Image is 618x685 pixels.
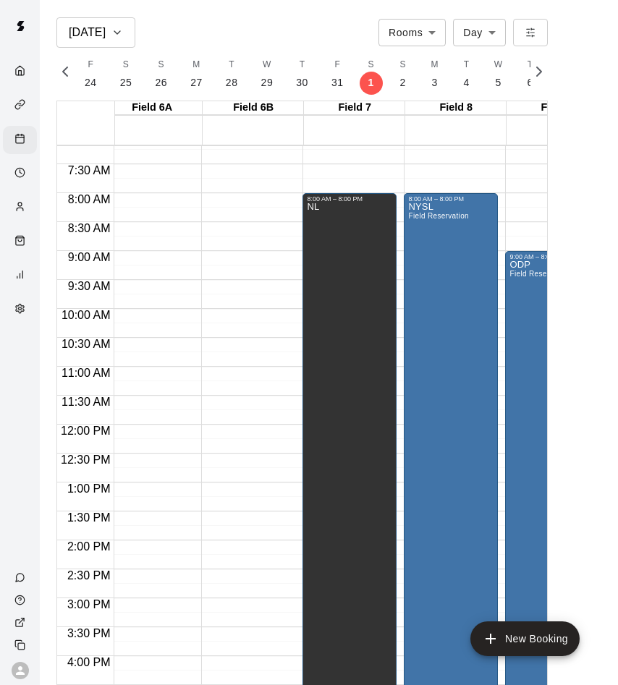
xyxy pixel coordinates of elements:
[527,75,533,90] p: 6
[64,164,114,176] span: 7:30 AM
[495,75,501,90] p: 5
[3,566,40,589] a: Contact Us
[158,58,164,72] span: S
[88,58,94,72] span: F
[56,17,135,48] button: [DATE]
[214,54,250,95] button: T28
[155,75,167,90] p: 26
[3,589,40,611] a: Visit help center
[143,54,179,95] button: S26
[464,58,470,72] span: T
[69,22,106,43] h6: [DATE]
[85,75,97,90] p: 24
[3,634,40,656] div: Copy public page link
[64,251,114,263] span: 9:00 AM
[320,54,355,95] button: F31
[399,58,405,72] span: S
[229,58,234,72] span: T
[101,101,203,115] div: Field 6A
[307,195,392,203] div: 8:00 AM – 8:00 PM
[261,75,274,90] p: 29
[408,212,468,220] span: Field Reservation
[226,75,238,90] p: 28
[190,75,203,90] p: 27
[64,511,114,524] span: 1:30 PM
[515,54,546,95] button: T6
[405,101,507,115] div: Field 8
[3,611,40,634] a: View public page
[123,58,129,72] span: S
[192,58,200,72] span: M
[296,75,308,90] p: 30
[368,75,373,90] p: 1
[463,75,469,90] p: 4
[399,75,405,90] p: 2
[334,58,340,72] span: F
[179,54,214,95] button: M27
[509,253,595,260] div: 9:00 AM – 8:00 PM
[453,19,506,46] div: Day
[263,58,271,72] span: W
[58,338,114,350] span: 10:30 AM
[470,621,580,656] button: add
[57,425,114,437] span: 12:00 PM
[378,19,446,46] div: Rooms
[64,540,114,553] span: 2:00 PM
[64,280,114,292] span: 9:30 AM
[64,482,114,495] span: 1:00 PM
[64,222,114,234] span: 8:30 AM
[368,58,373,72] span: S
[408,195,494,203] div: 8:00 AM – 8:00 PM
[304,101,405,115] div: Field 7
[300,58,305,72] span: T
[64,193,114,205] span: 8:00 AM
[120,75,132,90] p: 25
[494,58,503,72] span: W
[57,454,114,466] span: 12:30 PM
[58,309,114,321] span: 10:00 AM
[58,367,114,379] span: 11:00 AM
[64,569,114,582] span: 2:30 PM
[64,598,114,610] span: 3:00 PM
[451,54,483,95] button: T4
[509,270,570,278] span: Field Reservation
[355,54,387,95] button: S1
[507,101,608,115] div: Field 9
[483,54,515,95] button: W5
[203,101,304,115] div: Field 6B
[431,58,438,72] span: M
[109,54,144,95] button: S25
[387,54,419,95] button: S2
[284,54,320,95] button: T30
[528,58,533,72] span: T
[64,135,114,148] span: 7:00 AM
[331,75,344,90] p: 31
[6,12,35,41] img: Swift logo
[58,396,114,408] span: 11:30 AM
[64,627,114,639] span: 3:30 PM
[250,54,285,95] button: W29
[419,54,451,95] button: M3
[73,54,109,95] button: F24
[431,75,437,90] p: 3
[64,656,114,668] span: 4:00 PM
